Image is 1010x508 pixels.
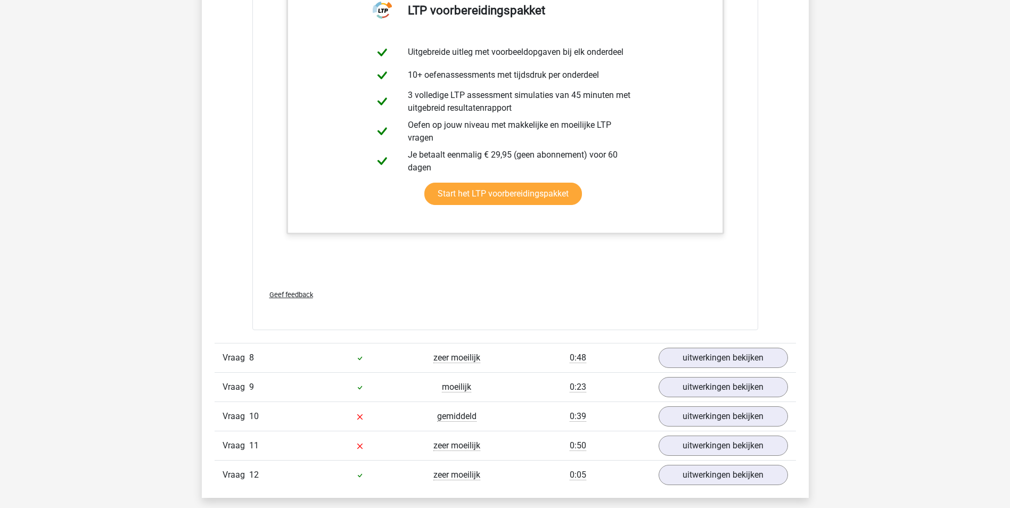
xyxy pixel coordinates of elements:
a: uitwerkingen bekijken [659,377,788,397]
span: 11 [249,440,259,450]
a: uitwerkingen bekijken [659,406,788,427]
span: zeer moeilijk [433,440,480,451]
span: zeer moeilijk [433,353,480,363]
span: Vraag [223,439,249,452]
span: 10 [249,411,259,421]
span: 0:48 [570,353,586,363]
a: uitwerkingen bekijken [659,465,788,485]
a: uitwerkingen bekijken [659,348,788,368]
span: Geef feedback [269,291,313,299]
span: 12 [249,470,259,480]
span: 9 [249,382,254,392]
span: Vraag [223,410,249,423]
span: Vraag [223,381,249,394]
span: 0:23 [570,382,586,392]
span: zeer moeilijk [433,470,480,480]
span: Vraag [223,351,249,364]
a: Start het LTP voorbereidingspakket [424,183,582,205]
a: uitwerkingen bekijken [659,436,788,456]
span: 0:05 [570,470,586,480]
span: Vraag [223,469,249,481]
span: 8 [249,353,254,363]
span: 0:39 [570,411,586,422]
span: gemiddeld [437,411,477,422]
span: moeilijk [442,382,471,392]
span: 0:50 [570,440,586,451]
